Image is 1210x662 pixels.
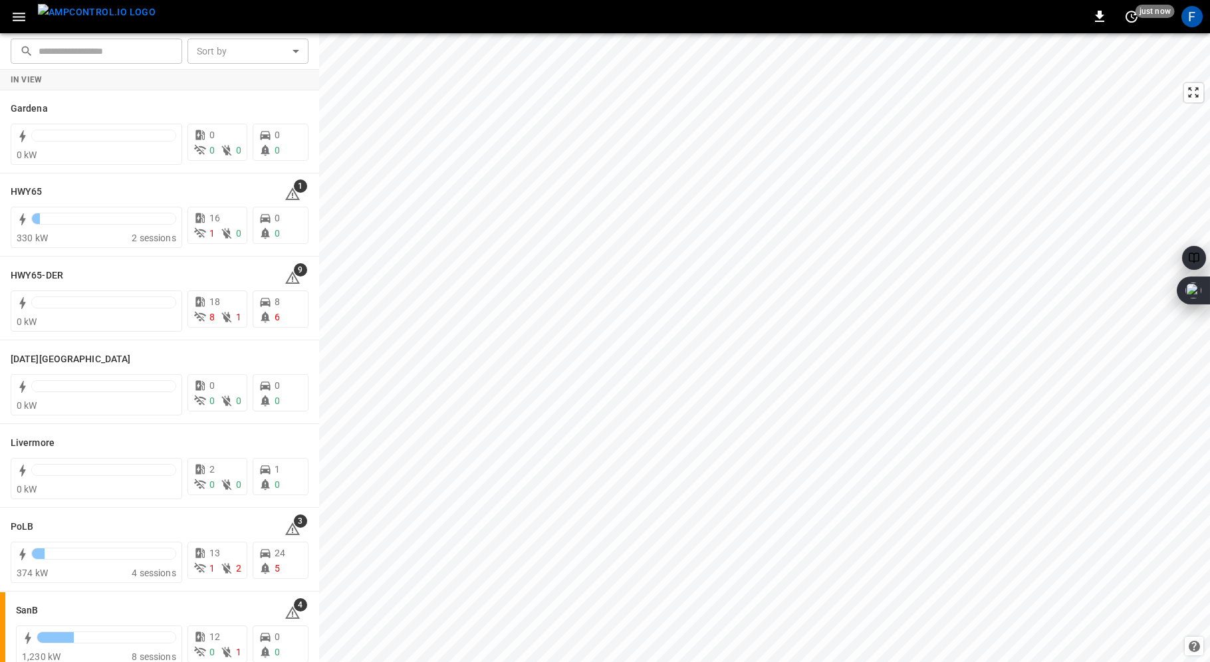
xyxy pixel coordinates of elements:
span: 3 [294,514,307,528]
h6: SanB [16,604,38,618]
span: 2 [236,563,241,574]
span: 1,230 kW [22,651,60,662]
span: 0 [236,395,241,406]
span: 1 [209,228,215,239]
span: 0 [209,380,215,391]
span: 1 [209,563,215,574]
span: 12 [209,631,220,642]
span: 0 kW [17,484,37,495]
h6: Karma Center [11,352,130,367]
span: 0 [275,647,280,657]
span: 24 [275,548,285,558]
h6: Livermore [11,436,55,451]
span: 0 [236,145,241,156]
button: set refresh interval [1121,6,1142,27]
span: 4 [294,598,307,611]
span: 0 [275,395,280,406]
canvas: Map [319,33,1210,662]
span: 0 [275,380,280,391]
span: 374 kW [17,568,48,578]
span: 0 [236,228,241,239]
span: 9 [294,263,307,276]
span: 0 [236,479,241,490]
span: 330 kW [17,233,48,243]
h6: PoLB [11,520,33,534]
span: 16 [209,213,220,223]
span: 13 [209,548,220,558]
span: 1 [275,464,280,475]
h6: HWY65 [11,185,43,199]
span: 0 [209,145,215,156]
span: 1 [236,647,241,657]
span: 18 [209,296,220,307]
span: 0 [209,395,215,406]
span: 1 [236,312,241,322]
h6: HWY65-DER [11,269,63,283]
span: 1 [294,179,307,193]
span: 8 sessions [132,651,176,662]
span: 0 [275,130,280,140]
span: 0 [209,130,215,140]
span: 0 [275,479,280,490]
span: 0 [275,213,280,223]
span: 8 [275,296,280,307]
span: 0 [275,228,280,239]
span: 8 [209,312,215,322]
span: 2 sessions [132,233,176,243]
span: 0 kW [17,400,37,411]
span: just now [1136,5,1175,18]
span: 2 [209,464,215,475]
span: 4 sessions [132,568,176,578]
span: 5 [275,563,280,574]
span: 6 [275,312,280,322]
strong: In View [11,75,43,84]
div: profile-icon [1181,6,1203,27]
span: 0 kW [17,150,37,160]
span: 0 kW [17,316,37,327]
img: ampcontrol.io logo [38,4,156,21]
span: 0 [209,647,215,657]
span: 0 [275,145,280,156]
h6: Gardena [11,102,48,116]
span: 0 [209,479,215,490]
span: 0 [275,631,280,642]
